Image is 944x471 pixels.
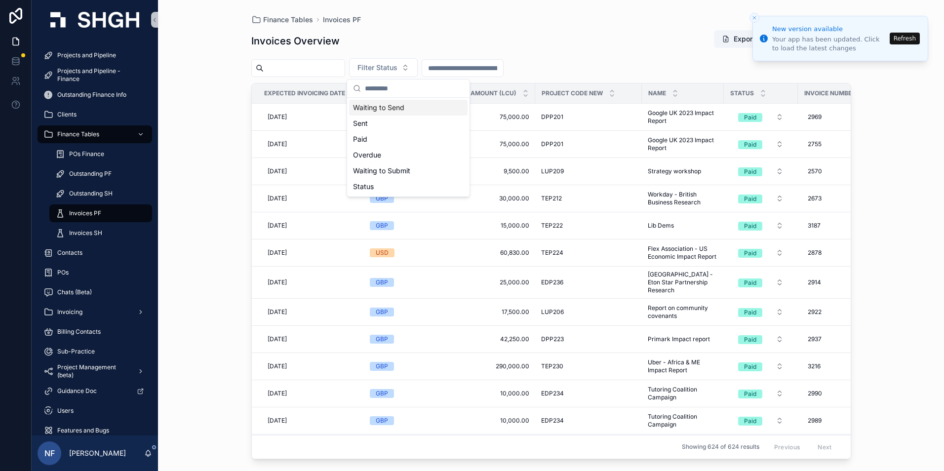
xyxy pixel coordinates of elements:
a: USD [370,248,450,257]
span: Lib Dems [648,222,674,230]
div: GBP [376,194,388,203]
a: [DATE] [264,163,358,179]
a: 15,000.00 [462,222,529,230]
a: Select Button [730,330,792,349]
span: EDP234 [541,417,564,425]
span: Outstanding PF [69,170,112,178]
span: Report on community covenants [648,304,718,320]
a: Primark Impact report [648,335,718,343]
span: 2969 [808,113,822,121]
span: 2922 [808,308,822,316]
a: 3187 [804,218,868,234]
a: Projects and Pipeline [38,46,152,64]
span: [DATE] [268,222,287,230]
div: Paid [744,113,756,122]
a: Sub-Practice [38,343,152,360]
a: [DATE] [264,218,358,234]
span: POs [57,269,69,276]
a: Outstanding SH [49,185,152,202]
a: 10,000.00 [462,390,529,397]
div: Sent [349,116,468,131]
a: EDP236 [541,278,636,286]
span: NF [44,447,55,459]
a: 2570 [804,163,868,179]
button: Select Button [730,274,791,291]
a: Flex Association - US Economic Impact Report [648,245,718,261]
button: Close toast [749,13,759,23]
a: Users [38,402,152,420]
a: Billing Contacts [38,323,152,341]
button: Refresh [890,33,920,44]
a: 60,830.00 [462,249,529,257]
a: GBP [370,335,450,344]
a: Guidance Doc [38,382,152,400]
button: Select Button [349,58,418,77]
span: 2878 [808,249,822,257]
a: Select Button [730,108,792,126]
a: Select Button [730,162,792,181]
div: Your app has been updated. Click to load the latest changes [772,35,887,53]
span: Chats (Beta) [57,288,92,296]
span: Contacts [57,249,82,257]
a: 10,000.00 [462,417,529,425]
div: Paid [744,335,756,344]
div: GBP [376,416,388,425]
a: Select Button [730,273,792,292]
div: GBP [376,308,388,316]
span: [DATE] [268,335,287,343]
a: GBP [370,362,450,371]
a: 2937 [804,331,868,347]
a: 2969 [804,109,868,125]
div: Overdue [349,147,468,163]
span: Projects and Pipeline [57,51,116,59]
a: [DATE] [264,358,358,374]
button: Select Button [730,217,791,235]
a: Select Button [730,135,792,154]
button: Select Button [730,190,791,207]
div: Paid [744,195,756,203]
span: 2937 [808,335,822,343]
div: Paid [744,222,756,231]
button: Select Button [730,135,791,153]
span: TEP212 [541,195,562,202]
a: GBP [370,221,450,230]
div: Paid [349,131,468,147]
span: 3187 [808,222,821,230]
a: [DATE] [264,386,358,401]
span: [DATE] [268,113,287,121]
span: DPP201 [541,113,563,121]
a: GBP [370,416,450,425]
span: [DATE] [268,278,287,286]
a: Google UK 2023 Impact Report [648,136,718,152]
a: [DATE] [264,109,358,125]
span: 2673 [808,195,822,202]
span: [DATE] [268,362,287,370]
div: GBP [376,335,388,344]
span: [DATE] [268,167,287,175]
a: Contacts [38,244,152,262]
span: 30,000.00 [462,195,529,202]
span: Project Management (beta) [57,363,129,379]
span: Uber - Africa & ME Impact Report [648,358,718,374]
a: 17,500.00 [462,308,529,316]
a: 75,000.00 [462,140,529,148]
span: Project Code New [542,89,603,97]
span: Invoice Number [804,89,856,97]
a: 25,000.00 [462,278,529,286]
a: Invoices PF [323,15,361,25]
span: Status [730,89,754,97]
a: Clients [38,106,152,123]
div: Suggestions [347,98,470,196]
div: GBP [376,389,388,398]
span: [DATE] [268,417,287,425]
div: Waiting to Send [349,100,468,116]
a: TEP230 [541,362,636,370]
span: Strategy workshop [648,167,701,175]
